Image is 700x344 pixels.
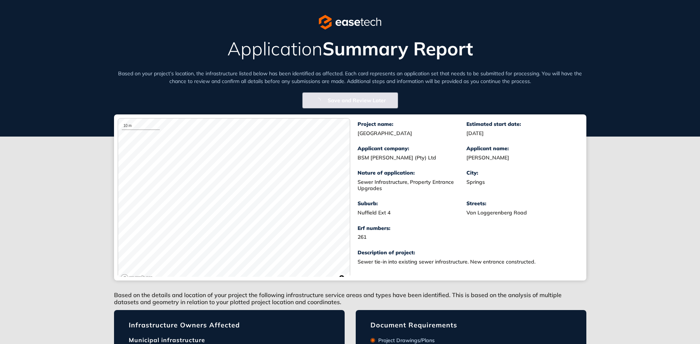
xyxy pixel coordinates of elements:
div: City: [466,170,575,176]
div: Applicant name: [466,145,575,152]
div: Infrastructure Owners Affected [129,321,330,329]
div: [GEOGRAPHIC_DATA] [358,130,466,137]
span: Summary Report [323,37,473,60]
div: 261 [358,234,466,240]
div: Streets: [466,200,575,207]
div: Van Loggerenberg Road [466,210,575,216]
div: Document Requirements [370,321,572,329]
span: Toggle attribution [339,274,344,282]
div: [DATE] [466,130,575,137]
div: Erf numbers: [358,225,466,231]
canvas: Map [118,118,350,285]
div: Applicant company: [358,145,466,152]
div: Nature of application: [358,170,466,176]
div: Description of project: [358,250,575,256]
div: 10 m [122,122,160,130]
div: Nuffield Ext 4 [358,210,466,216]
div: Suburb: [358,200,466,207]
div: Based on the details and location of your project the following infrastructure service areas and ... [114,281,586,310]
div: Based on your project’s location, the infrastructure listed below has been identified as affected... [114,70,586,85]
img: logo [319,15,381,30]
div: Project Drawings/Plans [375,337,435,344]
div: BSM [PERSON_NAME] (Pty) Ltd [358,155,466,161]
div: Sewer Infrastructure, Property Entrance Upgrades [358,179,466,192]
div: Estimated start date: [466,121,575,127]
div: Springs [466,179,575,185]
div: Sewer tie-in into existing sewer infrastructure. New entrance constructed. [358,259,542,265]
div: Municipal infrastructure [129,334,330,344]
a: Mapbox logo [120,274,153,282]
div: [PERSON_NAME] [466,155,575,161]
div: Project name: [358,121,466,127]
h2: Application [114,38,586,59]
